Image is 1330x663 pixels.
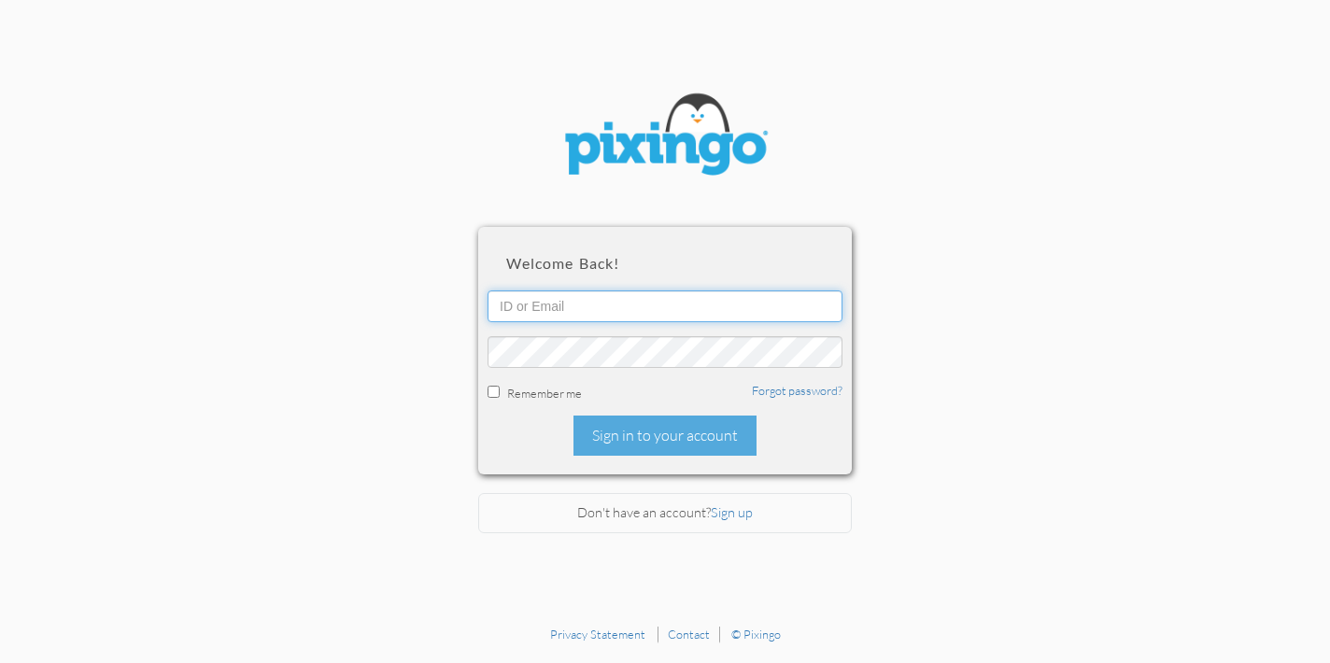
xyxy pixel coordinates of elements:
div: Sign in to your account [573,416,757,456]
a: Forgot password? [752,383,842,398]
h2: Welcome back! [506,255,824,272]
a: Contact [668,627,710,642]
div: Don't have an account? [478,493,852,533]
a: Privacy Statement [550,627,645,642]
input: ID or Email [488,290,842,322]
img: pixingo logo [553,84,777,190]
div: Remember me [488,382,842,402]
a: © Pixingo [731,627,781,642]
a: Sign up [711,504,753,520]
